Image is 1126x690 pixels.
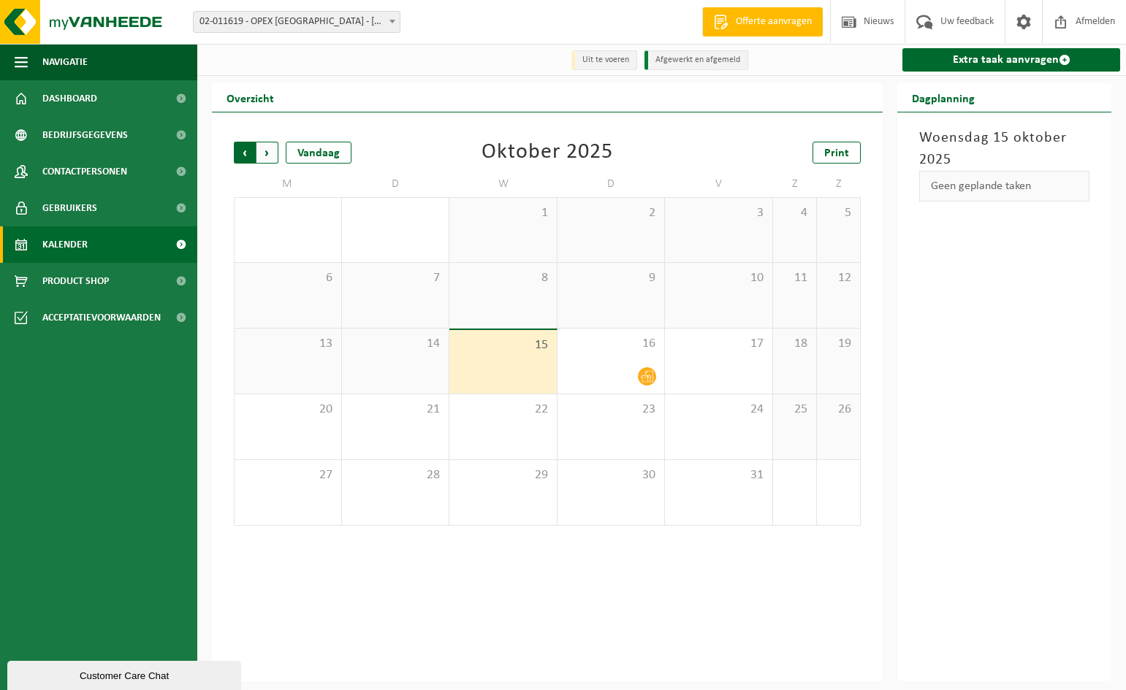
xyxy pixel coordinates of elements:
[824,402,853,418] span: 26
[457,337,549,353] span: 15
[672,270,765,286] span: 10
[780,205,809,221] span: 4
[902,48,1120,72] a: Extra taak aanvragen
[42,153,127,190] span: Contactpersonen
[565,402,658,418] span: 23
[817,171,861,197] td: Z
[672,467,765,483] span: 31
[672,402,765,418] span: 24
[773,171,817,197] td: Z
[824,336,853,352] span: 19
[194,12,400,32] span: 02-011619 - OPEX ANTWERP - ANTWERPEN
[780,402,809,418] span: 25
[732,15,815,29] span: Offerte aanvragen
[919,127,1089,171] h3: Woensdag 15 oktober 2025
[780,336,809,352] span: 18
[457,205,549,221] span: 1
[897,83,989,112] h2: Dagplanning
[286,142,351,164] div: Vandaag
[349,402,442,418] span: 21
[42,80,97,117] span: Dashboard
[342,171,450,197] td: D
[780,270,809,286] span: 11
[256,142,278,164] span: Volgende
[242,402,334,418] span: 20
[558,171,666,197] td: D
[212,83,289,112] h2: Overzicht
[565,205,658,221] span: 2
[457,402,549,418] span: 22
[242,336,334,352] span: 13
[824,147,849,159] span: Print
[824,270,853,286] span: 12
[234,171,342,197] td: M
[824,205,853,221] span: 5
[7,658,244,690] iframe: chat widget
[42,299,161,336] span: Acceptatievoorwaarden
[193,11,400,33] span: 02-011619 - OPEX ANTWERP - ANTWERPEN
[565,336,658,352] span: 16
[42,226,88,263] span: Kalender
[482,142,613,164] div: Oktober 2025
[349,336,442,352] span: 14
[242,270,334,286] span: 6
[457,270,549,286] span: 8
[672,205,765,221] span: 3
[565,270,658,286] span: 9
[665,171,773,197] td: V
[42,190,97,226] span: Gebruikers
[349,467,442,483] span: 28
[457,467,549,483] span: 29
[565,467,658,483] span: 30
[42,263,109,299] span: Product Shop
[42,117,128,153] span: Bedrijfsgegevens
[919,171,1089,202] div: Geen geplande taken
[644,50,748,70] li: Afgewerkt en afgemeld
[449,171,558,197] td: W
[813,142,861,164] a: Print
[349,270,442,286] span: 7
[42,44,88,80] span: Navigatie
[234,142,256,164] span: Vorige
[571,50,637,70] li: Uit te voeren
[242,467,334,483] span: 27
[672,336,765,352] span: 17
[702,7,823,37] a: Offerte aanvragen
